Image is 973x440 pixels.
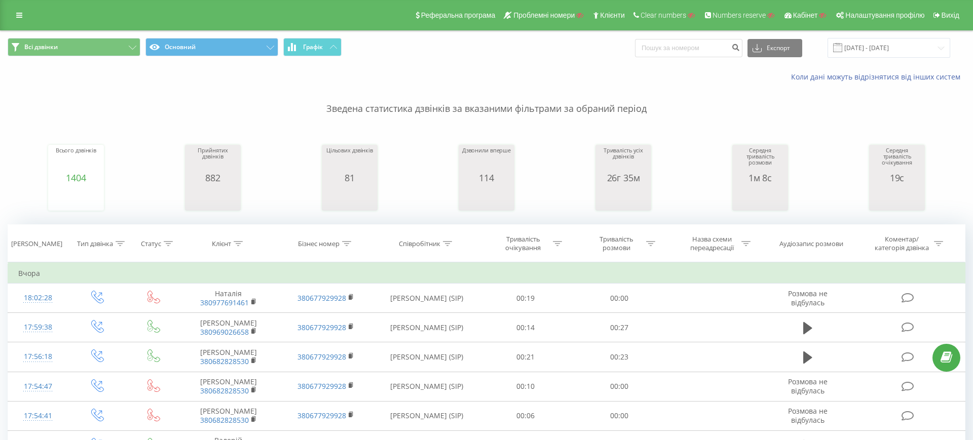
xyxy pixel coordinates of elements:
div: 17:54:41 [18,406,58,426]
a: 380677929928 [297,411,346,420]
button: Експорт [747,39,802,57]
span: Розмова не відбулась [788,377,828,395]
a: 380682828530 [200,415,249,425]
span: Графік [303,44,323,51]
div: 19с [872,173,922,183]
td: 00:10 [479,372,572,401]
span: Вихід [942,11,959,19]
div: Цільових дзвінків [326,147,373,173]
div: Всього дзвінків [56,147,96,173]
span: Numbers reserve [713,11,766,19]
div: Середня тривалість розмови [735,147,785,173]
td: [PERSON_NAME] (SIP) [374,401,479,430]
td: 00:19 [479,284,572,313]
div: 26г 35м [598,173,649,183]
td: [PERSON_NAME] (SIP) [374,313,479,342]
div: 81 [326,173,373,183]
span: Налаштування профілю [845,11,924,19]
a: Коли дані можуть відрізнятися вiд інших систем [791,72,965,82]
a: 380677929928 [297,352,346,362]
button: Основний [145,38,278,56]
td: 00:06 [479,401,572,430]
div: Прийнятих дзвінків [188,147,238,173]
td: [PERSON_NAME] (SIP) [374,342,479,372]
div: Тривалість очікування [496,235,550,252]
a: 380677929928 [297,381,346,391]
div: Тривалість усіх дзвінків [598,147,649,173]
a: 380969026658 [200,327,249,337]
div: Назва схеми переадресації [685,235,739,252]
a: 380682828530 [200,386,249,395]
div: Дзвонили вперше [462,147,511,173]
div: 18:02:28 [18,288,58,308]
td: [PERSON_NAME] [180,372,277,401]
button: Графік [283,38,342,56]
a: 380677929928 [297,293,346,303]
div: 1404 [56,173,96,183]
td: [PERSON_NAME] (SIP) [374,284,479,313]
td: 00:21 [479,342,572,372]
p: Зведена статистика дзвінків за вказаними фільтрами за обраний період [8,82,965,115]
div: 17:56:18 [18,347,58,367]
div: Співробітник [399,239,440,248]
div: Коментар/категорія дзвінка [872,235,931,252]
td: 00:00 [572,372,665,401]
td: Вчора [8,263,965,284]
td: 00:00 [572,401,665,430]
span: Всі дзвінки [24,43,58,51]
span: Розмова не відбулась [788,406,828,425]
input: Пошук за номером [635,39,742,57]
a: 380677929928 [297,323,346,332]
div: 114 [462,173,511,183]
span: Реферальна програма [421,11,496,19]
a: 380977691461 [200,298,249,307]
span: Клієнти [600,11,625,19]
td: [PERSON_NAME] [180,342,277,372]
div: Середня тривалість очікування [872,147,922,173]
a: 380682828530 [200,356,249,366]
div: Статус [141,239,161,248]
td: [PERSON_NAME] [180,313,277,342]
div: Тривалість розмови [589,235,644,252]
span: Розмова не відбулась [788,289,828,307]
span: Проблемні номери [513,11,575,19]
div: 1м 8с [735,173,785,183]
div: Тип дзвінка [77,239,113,248]
td: 00:23 [572,342,665,372]
td: Наталія [180,284,277,313]
div: 17:59:38 [18,317,58,337]
div: [PERSON_NAME] [11,239,62,248]
td: [PERSON_NAME] [180,401,277,430]
td: 00:14 [479,313,572,342]
td: 00:00 [572,284,665,313]
div: Аудіозапис розмови [779,239,843,248]
button: Всі дзвінки [8,38,140,56]
div: 17:54:47 [18,377,58,396]
span: Clear numbers [641,11,686,19]
div: Бізнес номер [298,239,340,248]
div: Клієнт [212,239,231,248]
td: [PERSON_NAME] (SIP) [374,372,479,401]
td: 00:27 [572,313,665,342]
span: Кабінет [793,11,818,19]
div: 882 [188,173,238,183]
